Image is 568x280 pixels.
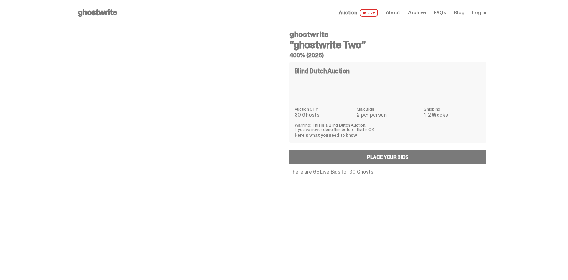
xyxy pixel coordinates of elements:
[289,40,486,50] h3: “ghostwrite Two”
[454,10,464,15] a: Blog
[289,52,486,58] h5: 400% (2025)
[472,10,486,15] a: Log in
[289,31,486,38] h4: ghostwrite
[360,9,378,17] span: LIVE
[357,107,420,111] dt: Max Bids
[357,113,420,118] dd: 2 per person
[339,10,357,15] span: Auction
[289,169,486,175] p: There are 65 Live Bids for 30 Ghosts.
[295,107,353,111] dt: Auction QTY
[295,123,481,132] p: Warning: This is a Blind Dutch Auction. If you’ve never done this before, that’s OK.
[289,150,486,164] a: Place your Bids
[295,68,350,74] h4: Blind Dutch Auction
[424,113,481,118] dd: 1-2 Weeks
[386,10,400,15] a: About
[434,10,446,15] a: FAQs
[408,10,426,15] a: Archive
[339,9,378,17] a: Auction LIVE
[295,132,357,138] a: Here's what you need to know
[295,113,353,118] dd: 30 Ghosts
[424,107,481,111] dt: Shipping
